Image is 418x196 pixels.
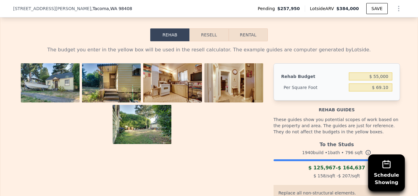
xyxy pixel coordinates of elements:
[274,164,400,172] div: -
[91,6,132,12] span: , Tacoma
[274,113,400,139] div: These guides show you potential scopes of work based on the property and area. The guides are jus...
[143,63,202,102] img: Property Photo 3
[274,172,400,180] div: /sqft - /sqft
[393,2,405,15] button: Show Options
[281,71,346,82] div: Rehab Budget
[18,46,400,54] div: The budget you enter in the yellow box will be used in the resell calculator. The example guides ...
[82,63,141,102] img: Property Photo 2
[229,28,268,41] button: Rental
[313,173,326,178] span: $ 158
[366,3,388,14] button: SAVE
[277,6,300,12] span: $257,950
[338,173,350,178] span: $ 207
[338,165,365,171] span: $ 164,637
[13,6,91,12] span: [STREET_ADDRESS][PERSON_NAME]
[258,6,277,12] span: Pending
[150,28,189,41] button: Rehab
[345,150,353,155] span: 796
[368,154,405,191] button: ScheduleShowing
[310,6,336,12] span: Lotside ARV
[308,165,336,171] span: $ 125,967
[281,82,346,93] div: Per Square Foot
[274,101,400,113] div: Rehab guides
[189,28,228,41] button: Resell
[274,139,400,148] div: To the Studs
[204,63,263,102] img: Property Photo 4
[336,6,359,11] span: $384,000
[21,63,80,102] img: Property Photo 1
[109,6,132,11] span: , WA 98408
[274,148,400,157] div: 1940 build • 1 bath • sqft
[113,105,171,144] img: Property Photo 5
